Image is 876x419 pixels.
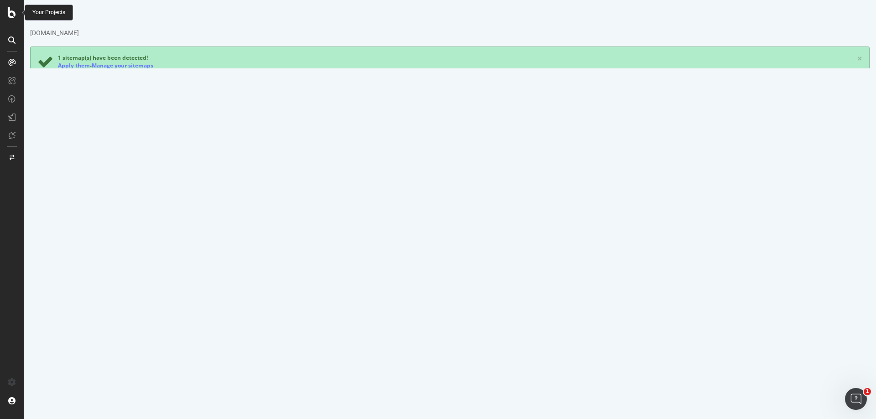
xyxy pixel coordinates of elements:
span: 1 [864,388,871,395]
span: 1 sitemap(s) have been detected! [34,54,124,62]
div: [DOMAIN_NAME] [6,28,846,37]
iframe: Intercom live chat [845,388,867,410]
a: × [833,54,839,63]
div: Your Projects [32,9,65,16]
a: Apply them [34,62,66,69]
div: - [34,62,130,69]
a: Manage your sitemaps [68,62,130,69]
div: GPN AU [6,9,846,28]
